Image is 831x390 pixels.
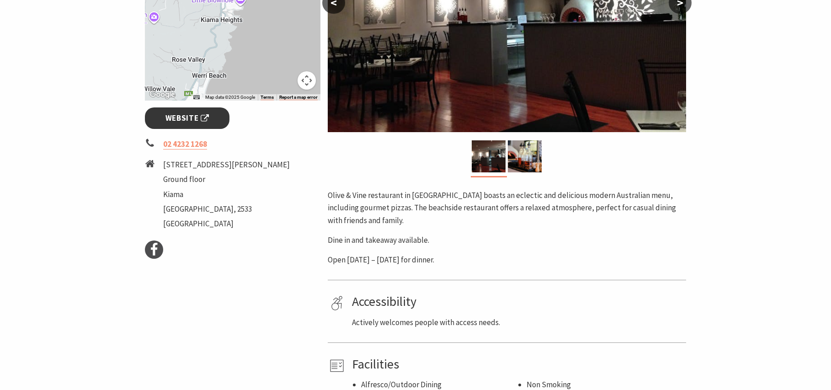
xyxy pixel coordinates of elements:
a: Report a map error [279,95,318,100]
button: Map camera controls [298,71,316,90]
h4: Accessibility [352,294,683,310]
a: Open this area in Google Maps (opens a new window) [147,89,177,101]
button: Keyboard shortcuts [193,94,200,101]
li: [GEOGRAPHIC_DATA] [163,218,290,230]
img: Google [147,89,177,101]
span: Website [165,112,209,124]
li: Ground floor [163,173,290,186]
p: Olive & Vine restaurant in [GEOGRAPHIC_DATA] boasts an eclectic and delicious modern Australian m... [328,189,686,227]
li: Kiama [163,188,290,201]
a: Terms (opens in new tab) [261,95,274,100]
p: Open [DATE] – [DATE] for dinner. [328,254,686,266]
span: Map data ©2025 Google [205,95,255,100]
img: Olive and Vine [508,140,542,172]
a: Website [145,107,229,129]
a: 02 4232 1268 [163,139,207,150]
img: Olive and Vine [472,140,506,172]
h4: Facilities [352,357,683,372]
li: [GEOGRAPHIC_DATA], 2533 [163,203,290,215]
li: [STREET_ADDRESS][PERSON_NAME] [163,159,290,171]
p: Dine in and takeaway available. [328,234,686,246]
p: Actively welcomes people with access needs. [352,316,683,329]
